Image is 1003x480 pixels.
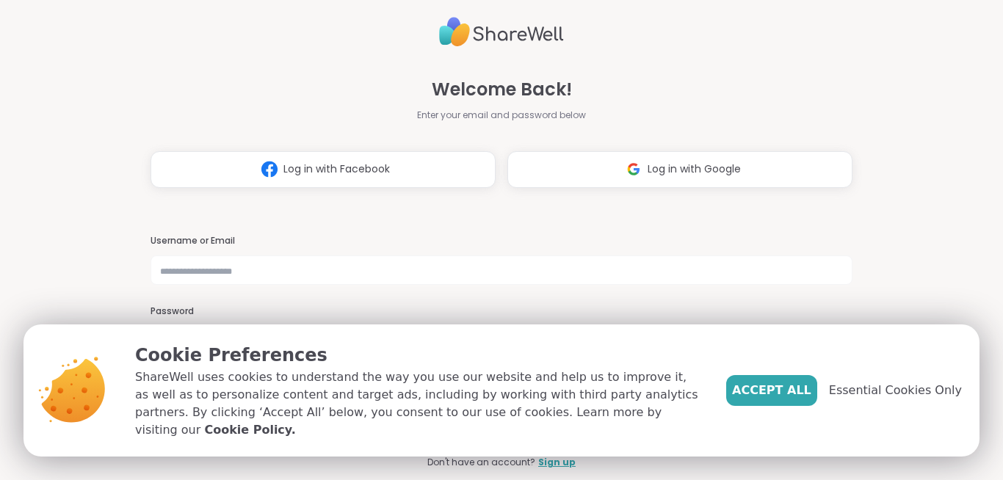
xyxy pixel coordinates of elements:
span: Log in with Google [648,161,741,177]
img: ShareWell Logo [439,11,564,53]
span: Log in with Facebook [283,161,390,177]
img: ShareWell Logomark [620,156,648,183]
span: Don't have an account? [427,456,535,469]
span: Enter your email and password below [417,109,586,122]
button: Log in with Facebook [151,151,496,188]
span: Welcome Back! [432,76,572,103]
button: Accept All [726,375,817,406]
button: Log in with Google [507,151,852,188]
h3: Username or Email [151,235,852,247]
a: Cookie Policy. [204,421,295,439]
span: Accept All [732,382,811,399]
a: Sign up [538,456,576,469]
p: Cookie Preferences [135,342,703,368]
span: Essential Cookies Only [829,382,962,399]
h3: Password [151,305,852,318]
img: ShareWell Logomark [256,156,283,183]
p: ShareWell uses cookies to understand the way you use our website and help us to improve it, as we... [135,368,703,439]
